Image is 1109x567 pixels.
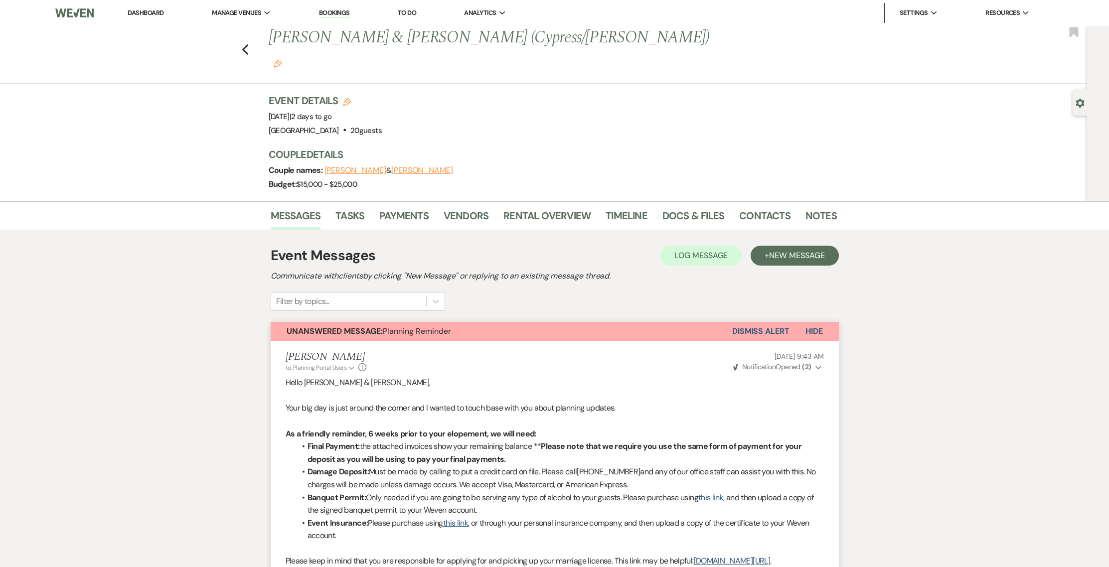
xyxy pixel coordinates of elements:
[324,165,453,175] span: &
[733,362,811,371] span: Opened
[308,492,366,503] strong: Banquet Permit:
[271,208,321,230] a: Messages
[269,179,297,189] span: Budget:
[503,208,591,230] a: Rental Overview
[271,270,839,282] h2: Communicate with clients by clicking "New Message" or replying to an existing message thread.
[290,112,332,122] span: |
[660,246,742,266] button: Log Message
[350,126,382,136] span: 20 guests
[751,246,838,266] button: +New Message
[274,59,282,68] button: Edit
[296,440,824,465] li: the attached invoices show your remaining balance **
[368,518,443,528] span: Please purchase using
[269,147,827,161] h3: Couple Details
[291,112,331,122] span: 2 days to go
[464,8,496,18] span: Analytics
[286,556,694,566] span: Please keep in mind that you are responsible for applying for and picking up your marriage licens...
[732,322,790,341] button: Dismiss Alert
[287,326,383,336] strong: Unanswered Message:
[287,326,451,336] span: Planning Reminder
[271,322,732,341] button: Unanswered Message:Planning Reminder
[805,326,823,336] span: Hide
[269,94,382,108] h3: Event Details
[739,208,791,230] a: Contacts
[790,322,839,341] button: Hide
[391,166,453,174] button: [PERSON_NAME]
[369,466,577,477] span: Must be made by calling to put a credit card on file. Please call
[694,556,770,566] a: [DOMAIN_NAME][URL]
[674,250,728,261] span: Log Message
[770,556,771,566] span: .
[732,362,824,372] button: NotificationOpened (2)
[769,250,824,261] span: New Message
[335,208,364,230] a: Tasks
[324,166,386,174] button: [PERSON_NAME]
[269,126,339,136] span: [GEOGRAPHIC_DATA]
[286,376,824,389] p: Hello [PERSON_NAME] & [PERSON_NAME],
[308,518,368,528] strong: Event Insurance:
[276,295,329,307] div: Filter by topics...
[698,492,723,503] a: this link
[308,441,802,464] strong: Please note that we require you use the same form of payment for your deposit as you will be usin...
[286,363,356,372] button: to: Planning Portal Users
[286,428,536,439] strong: As a friendly reminder, 6 weeks prior to your elopement, we will need:
[742,362,776,371] span: Notification
[286,351,367,363] h5: [PERSON_NAME]
[308,466,369,477] strong: Damage Deposit:
[269,26,715,73] h1: [PERSON_NAME] & [PERSON_NAME] (Cypress/[PERSON_NAME])
[308,441,360,451] strong: Final Payment:
[212,8,261,18] span: Manage Venues
[398,8,416,17] a: To Do
[296,491,824,517] li: Only needed if you are going to be serving any type of alcohol to your guests. Please purchase us...
[297,179,357,189] span: $15,000 - $25,000
[775,352,823,361] span: [DATE] 9:43 AM
[55,2,94,23] img: Weven Logo
[269,165,324,175] span: Couple names:
[379,208,429,230] a: Payments
[286,403,616,413] span: Your big day is just around the corner and I wanted to touch base with you about planning updates.
[308,518,809,541] span: , or through your personal insurance company, and then upload a copy of the certificate to your W...
[606,208,647,230] a: Timeline
[662,208,724,230] a: Docs & Files
[271,245,376,266] h1: Event Messages
[805,208,837,230] a: Notes
[319,8,350,18] a: Bookings
[128,8,163,17] a: Dashboard
[308,466,816,490] span: and any of our office staff can assist you with this. No charges will be made unless damage occur...
[577,466,640,477] span: [PHONE_NUMBER]
[286,364,347,372] span: to: Planning Portal Users
[900,8,928,18] span: Settings
[444,208,488,230] a: Vendors
[985,8,1020,18] span: Resources
[802,362,811,371] strong: ( 2 )
[443,518,468,528] a: this link
[269,112,332,122] span: [DATE]
[1076,98,1085,107] button: Open lead details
